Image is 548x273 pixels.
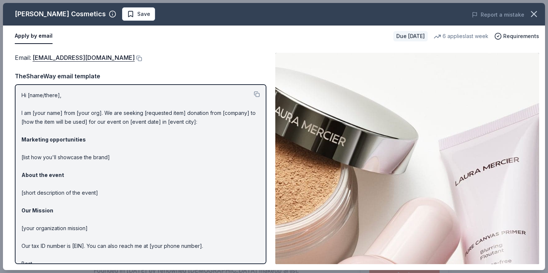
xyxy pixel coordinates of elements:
[434,32,488,41] div: 6 applies last week
[15,28,53,44] button: Apply by email
[15,54,135,61] span: Email :
[393,31,428,41] div: Due [DATE]
[472,10,524,19] button: Report a mistake
[137,10,150,18] span: Save
[122,7,155,21] button: Save
[503,32,539,41] span: Requirements
[494,32,539,41] button: Requirements
[15,8,106,20] div: [PERSON_NAME] Cosmetics
[21,207,53,214] strong: Our Mission
[33,53,135,62] a: [EMAIL_ADDRESS][DOMAIN_NAME]
[15,71,266,81] div: TheShareWay email template
[21,136,86,143] strong: Marketing opportunities
[21,172,64,178] strong: About the event
[275,53,539,264] img: Image for Laura Mercier Cosmetics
